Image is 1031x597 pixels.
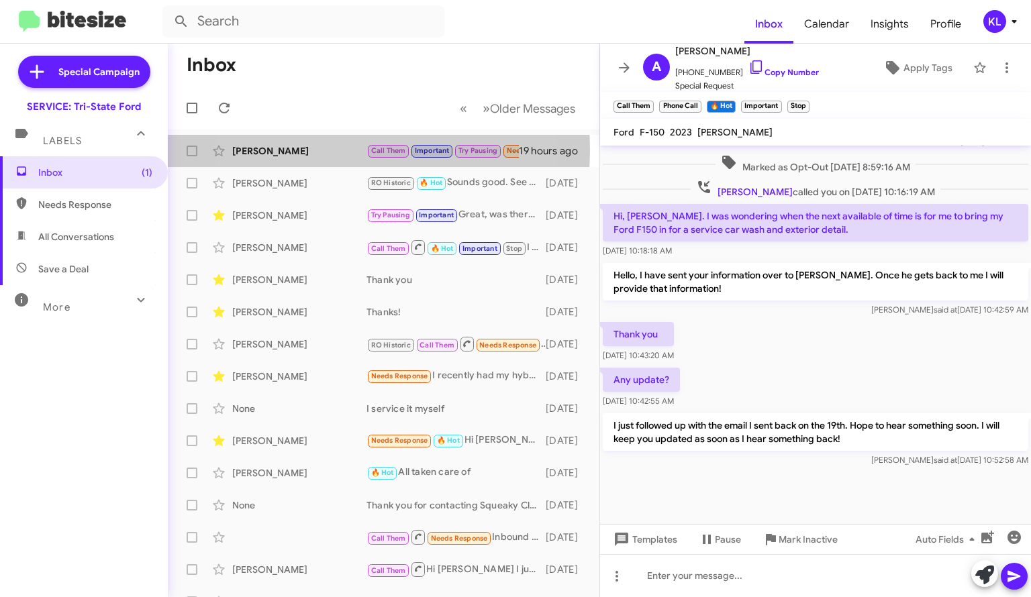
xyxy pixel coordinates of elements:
span: Stop [506,244,522,253]
div: KL [983,10,1006,33]
span: Try Pausing [371,211,410,219]
a: Special Campaign [18,56,150,88]
span: Marked as Opt-Out [DATE] 8:59:16 AM [716,154,916,174]
span: Profile [920,5,972,44]
span: Important [415,146,450,155]
span: [DATE] 10:43:20 AM [603,350,674,360]
div: Great, was there a specific day you had in mind? [366,207,546,223]
span: 🔥 Hot [431,244,454,253]
div: I just followed up with the email I sent back on the 19th. Hope to hear something soon. I will ke... [366,239,546,256]
span: Call Them [420,341,454,349]
div: Hi [PERSON_NAME] I just tried calling to see how we could help with the maintenance on your Ford.... [366,561,546,578]
small: Phone Call [659,101,701,113]
a: Inbox [744,5,793,44]
span: called you on [DATE] 10:16:19 AM [691,179,940,199]
input: Search [162,5,444,38]
span: said at [934,305,957,315]
span: Needs Response [371,436,428,445]
button: Previous [452,95,475,122]
span: [PERSON_NAME] [DATE] 10:52:58 AM [871,455,1028,465]
span: Needs Response [38,198,152,211]
div: [DATE] [546,402,589,415]
div: I service it myself [366,402,546,415]
span: RO Historic [371,341,411,349]
div: Inbound Call [366,529,546,545]
span: » [483,100,490,117]
span: said at [934,455,957,465]
div: [PERSON_NAME] [232,144,366,158]
button: Next [475,95,583,122]
div: None [232,498,366,512]
div: [DATE] [546,370,589,383]
div: [PERSON_NAME] [232,337,366,351]
small: Call Them [613,101,654,113]
div: [DATE] [546,241,589,254]
span: Important [419,211,454,219]
span: Apply Tags [903,56,952,80]
span: 🔥 Hot [371,468,394,477]
span: Pause [715,527,741,551]
span: [PERSON_NAME] [DATE] 10:42:59 AM [871,305,1028,315]
span: Try Pausing [458,146,497,155]
button: KL [972,10,1016,33]
div: [PERSON_NAME] [232,241,366,254]
div: [PERSON_NAME] [232,273,366,286]
div: [PERSON_NAME] [232,305,366,319]
div: Hi [PERSON_NAME] the last time that I tried to have my oil changed there I had a 0830 appt. When ... [366,433,546,448]
span: [PERSON_NAME] [718,186,793,198]
span: Older Messages [490,101,575,116]
div: I recently had my hybrid in for its first oil change [366,368,546,384]
p: Thank you [603,322,674,346]
div: [PERSON_NAME] [232,466,366,480]
button: Mark Inactive [752,527,848,551]
small: Important [741,101,781,113]
button: Apply Tags [868,56,967,80]
span: Ford [613,126,634,138]
div: All taken care of [366,465,546,480]
small: 🔥 Hot [707,101,736,113]
span: Labels [43,135,82,147]
span: [PERSON_NAME] [675,43,819,59]
div: [DATE] [546,337,589,351]
span: Call Them [371,534,406,543]
span: RO Historic [371,178,411,187]
div: [DATE] [546,434,589,447]
h1: Inbox [187,54,236,76]
span: [DATE] 10:18:18 AM [603,246,672,256]
span: 🔥 Hot [420,178,442,187]
div: [PERSON_NAME] [232,370,366,383]
span: « [460,100,467,117]
span: Templates [611,527,677,551]
button: Auto Fields [905,527,991,551]
div: None [232,402,366,415]
span: Special Request [675,79,819,93]
div: Thank you for contacting Squeaky Clean & Dry, a representative will reply to you as soon as possi... [366,498,546,512]
nav: Page navigation example [452,95,583,122]
span: Needs Response [431,534,488,543]
button: Templates [600,527,688,551]
span: Call Them [371,244,406,253]
div: [DATE] [546,305,589,319]
a: Insights [860,5,920,44]
span: Special Campaign [58,65,140,78]
span: Auto Fields [916,527,980,551]
span: [PERSON_NAME] [697,126,773,138]
span: Save a Deal [38,262,89,276]
span: Call Them [371,566,406,575]
span: (1) [142,166,152,179]
a: Calendar [793,5,860,44]
small: Stop [787,101,809,113]
span: F-150 [640,126,665,138]
div: Inbound Call [366,335,546,352]
div: [DATE] [546,176,589,190]
div: [DATE] [546,563,589,576]
span: Important [462,244,497,253]
span: 2023 [670,126,692,138]
span: [DATE] 10:42:55 AM [603,396,674,406]
div: [PERSON_NAME] [232,209,366,222]
div: Thank you [366,273,546,286]
div: [DATE] [546,466,589,480]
